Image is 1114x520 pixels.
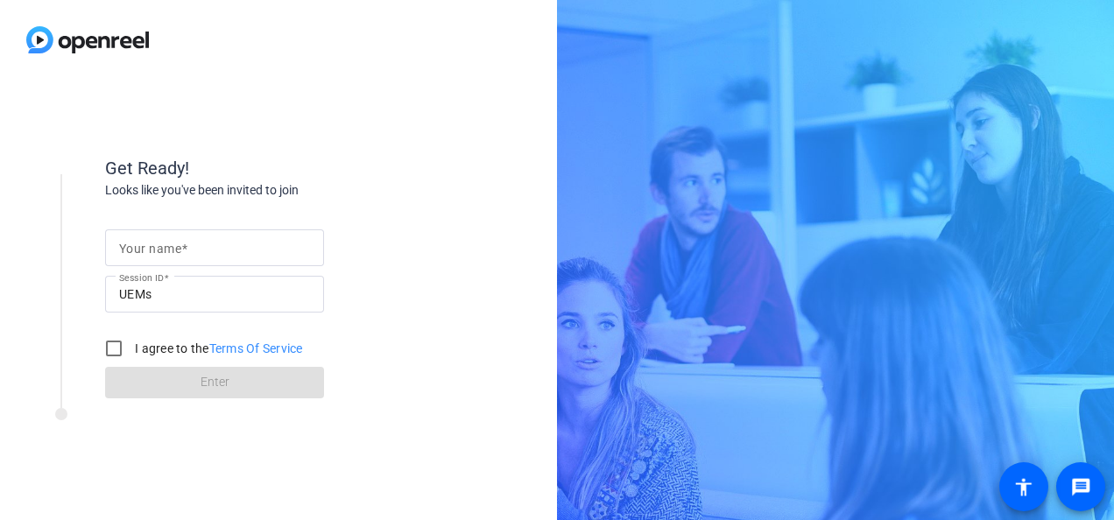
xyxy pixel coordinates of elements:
mat-icon: message [1070,476,1091,497]
mat-label: Session ID [119,272,164,283]
div: Get Ready! [105,155,455,181]
mat-label: Your name [119,242,181,256]
div: Looks like you've been invited to join [105,181,455,200]
label: I agree to the [131,340,303,357]
a: Terms Of Service [209,341,303,355]
mat-icon: accessibility [1013,476,1034,497]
